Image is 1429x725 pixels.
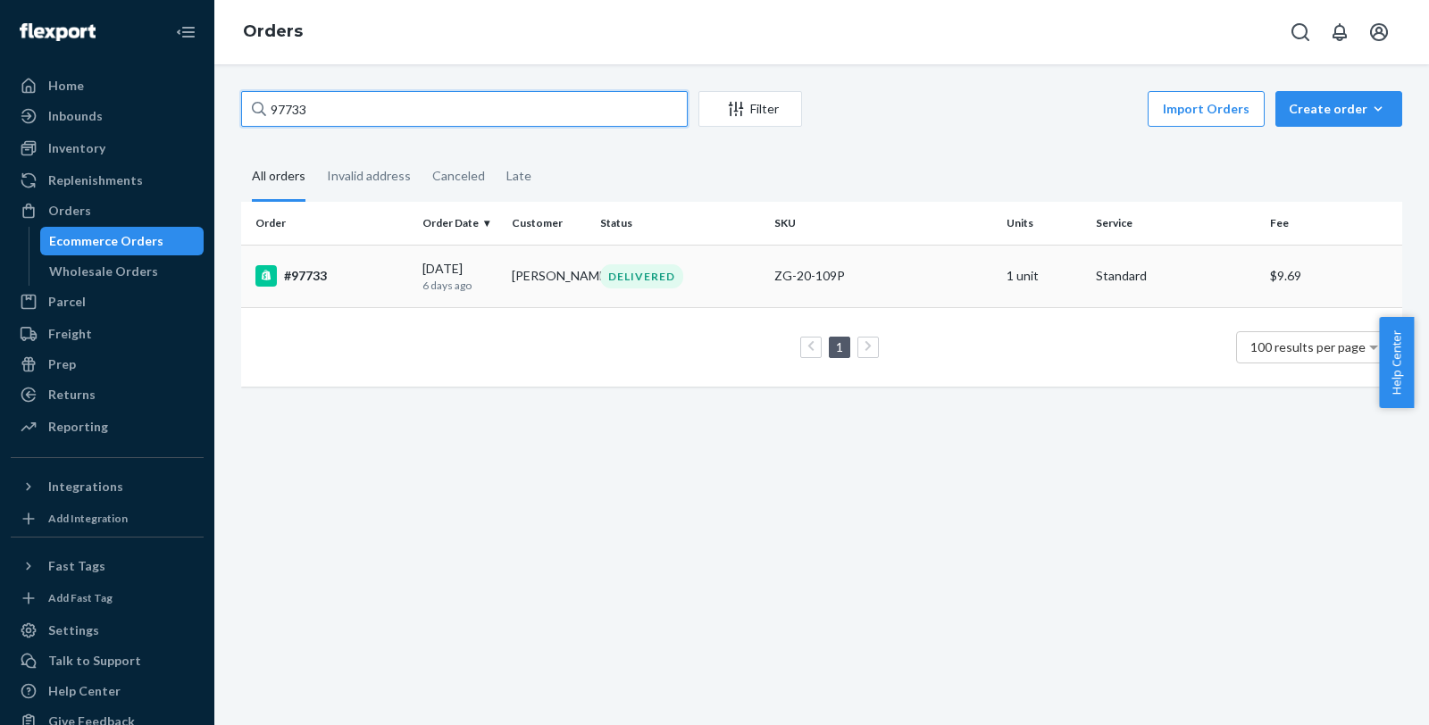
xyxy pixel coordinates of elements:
a: Prep [11,350,204,379]
div: Replenishments [48,171,143,189]
input: Search orders [241,91,688,127]
th: Fee [1263,202,1402,245]
div: Returns [48,386,96,404]
div: Prep [48,355,76,373]
a: Parcel [11,287,204,316]
div: Inventory [48,139,105,157]
div: All orders [252,153,305,202]
a: Talk to Support [11,646,204,675]
div: Freight [48,325,92,343]
a: Add Integration [11,508,204,529]
th: Service [1089,202,1263,245]
div: Canceled [432,153,485,199]
div: Fast Tags [48,557,105,575]
th: Status [593,202,767,245]
a: Reporting [11,412,204,441]
div: Integrations [48,478,123,496]
th: Order Date [415,202,505,245]
a: Returns [11,380,204,409]
div: ZG-20-109P [774,267,992,285]
div: DELIVERED [600,264,683,288]
div: Filter [699,100,801,118]
div: Talk to Support [48,652,141,670]
div: Help Center [48,682,121,700]
a: Home [11,71,204,100]
button: Fast Tags [11,552,204,580]
ol: breadcrumbs [229,6,317,58]
div: [DATE] [422,260,497,293]
a: Freight [11,320,204,348]
div: Late [506,153,531,199]
div: Inbounds [48,107,103,125]
button: Integrations [11,472,204,501]
button: Import Orders [1148,91,1265,127]
button: Help Center [1379,317,1414,408]
button: Filter [698,91,802,127]
button: Open notifications [1322,14,1358,50]
div: Settings [48,621,99,639]
th: Units [999,202,1089,245]
button: Open account menu [1361,14,1397,50]
th: Order [241,202,415,245]
a: Orders [11,196,204,225]
a: Ecommerce Orders [40,227,205,255]
span: 100 results per page [1250,339,1366,354]
p: Standard [1096,267,1256,285]
a: Page 1 is your current page [832,339,847,354]
div: Wholesale Orders [49,262,158,280]
button: Open Search Box [1283,14,1318,50]
td: $9.69 [1263,245,1402,307]
div: Invalid address [327,153,411,199]
div: Parcel [48,293,86,311]
a: Inbounds [11,102,204,130]
p: 6 days ago [422,278,497,293]
div: Customer [512,215,587,230]
a: Replenishments [11,166,204,195]
img: Flexport logo [20,23,96,41]
button: Close Navigation [168,14,204,50]
div: Reporting [48,418,108,436]
div: Add Fast Tag [48,590,113,605]
a: Help Center [11,677,204,705]
a: Inventory [11,134,204,162]
div: Home [48,77,84,95]
div: Create order [1289,100,1389,118]
div: Ecommerce Orders [49,232,163,250]
div: Orders [48,202,91,220]
a: Add Fast Tag [11,587,204,609]
div: Add Integration [48,511,128,526]
a: Settings [11,616,204,645]
td: [PERSON_NAME] [505,245,594,307]
a: Wholesale Orders [40,257,205,286]
div: #97733 [255,265,408,287]
button: Create order [1275,91,1402,127]
td: 1 unit [999,245,1089,307]
a: Orders [243,21,303,41]
th: SKU [767,202,999,245]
